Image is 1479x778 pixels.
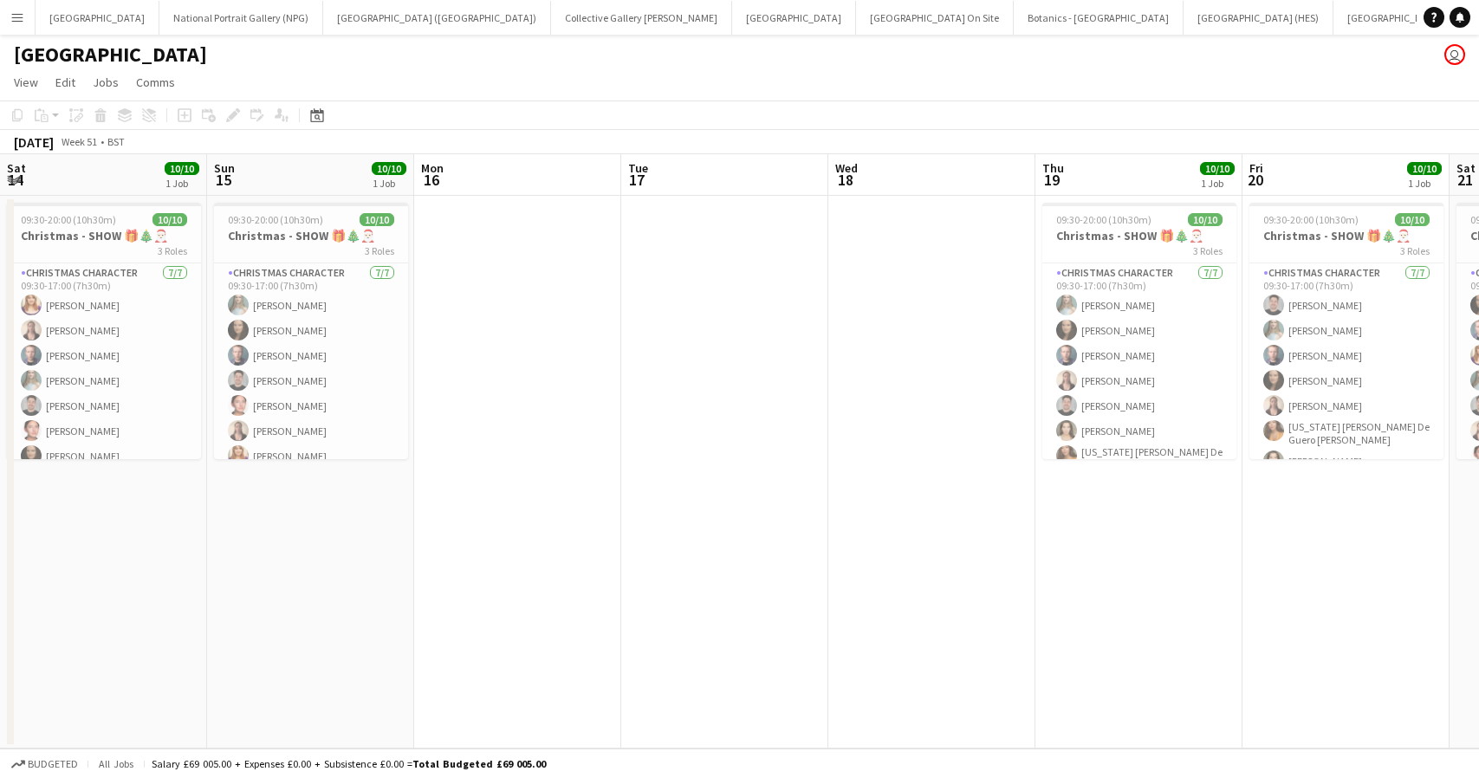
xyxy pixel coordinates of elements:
app-user-avatar: Eldina Munatay [1444,44,1465,65]
div: 1 Job [1408,177,1441,190]
span: Wed [835,160,858,176]
span: 16 [418,170,444,190]
app-card-role: Christmas Character7/709:30-17:00 (7h30m)[PERSON_NAME][PERSON_NAME][PERSON_NAME][PERSON_NAME][PER... [7,263,201,473]
span: 10/10 [1200,162,1235,175]
span: 10/10 [372,162,406,175]
app-job-card: 09:30-20:00 (10h30m)10/10Christmas - SHOW 🎁🎄🎅🏻3 RolesChristmas Character7/709:30-17:00 (7h30m)[PE... [214,203,408,459]
button: National Portrait Gallery (NPG) [159,1,323,35]
app-job-card: 09:30-20:00 (10h30m)10/10Christmas - SHOW 🎁🎄🎅🏻3 RolesChristmas Character7/709:30-17:00 (7h30m)[PE... [1042,203,1236,459]
button: [GEOGRAPHIC_DATA] (HES) [1184,1,1333,35]
span: 3 Roles [1193,244,1223,257]
button: [GEOGRAPHIC_DATA] [36,1,159,35]
span: 10/10 [1395,213,1430,226]
span: 09:30-20:00 (10h30m) [1056,213,1151,226]
h1: [GEOGRAPHIC_DATA] [14,42,207,68]
span: 18 [833,170,858,190]
div: 1 Job [165,177,198,190]
span: Thu [1042,160,1064,176]
h3: Christmas - SHOW 🎁🎄🎅🏻 [7,228,201,243]
span: Mon [421,160,444,176]
h3: Christmas - SHOW 🎁🎄🎅🏻 [214,228,408,243]
span: 3 Roles [158,244,187,257]
span: 21 [1454,170,1476,190]
span: 10/10 [360,213,394,226]
span: Week 51 [57,135,101,148]
app-job-card: 09:30-20:00 (10h30m)10/10Christmas - SHOW 🎁🎄🎅🏻3 RolesChristmas Character7/709:30-17:00 (7h30m)[PE... [7,203,201,459]
a: View [7,71,45,94]
a: Jobs [86,71,126,94]
span: 09:30-20:00 (10h30m) [21,213,116,226]
button: [GEOGRAPHIC_DATA] On Site [856,1,1014,35]
app-card-role: Christmas Character7/709:30-17:00 (7h30m)[PERSON_NAME][PERSON_NAME][PERSON_NAME][PERSON_NAME][PER... [214,263,408,473]
span: 14 [4,170,26,190]
span: 10/10 [152,213,187,226]
button: Collective Gallery [PERSON_NAME] [551,1,732,35]
span: Sun [214,160,235,176]
span: Total Budgeted £69 005.00 [412,757,546,770]
span: Comms [136,75,175,90]
span: 17 [626,170,648,190]
span: 3 Roles [1400,244,1430,257]
div: 1 Job [1201,177,1234,190]
span: Edit [55,75,75,90]
span: 10/10 [1188,213,1223,226]
span: 20 [1247,170,1263,190]
span: All jobs [95,757,137,770]
button: [GEOGRAPHIC_DATA] [732,1,856,35]
div: Salary £69 005.00 + Expenses £0.00 + Subsistence £0.00 = [152,757,546,770]
span: Budgeted [28,758,78,770]
button: [GEOGRAPHIC_DATA] ([GEOGRAPHIC_DATA]) [323,1,551,35]
span: 09:30-20:00 (10h30m) [1263,213,1359,226]
span: 15 [211,170,235,190]
span: 3 Roles [365,244,394,257]
h3: Christmas - SHOW 🎁🎄🎅🏻 [1042,228,1236,243]
div: [DATE] [14,133,54,151]
a: Comms [129,71,182,94]
app-card-role: Christmas Character7/709:30-17:00 (7h30m)[PERSON_NAME][PERSON_NAME][PERSON_NAME][PERSON_NAME][PER... [1042,263,1236,478]
span: 09:30-20:00 (10h30m) [228,213,323,226]
span: Tue [628,160,648,176]
a: Edit [49,71,82,94]
span: Sat [7,160,26,176]
app-card-role: Christmas Character7/709:30-17:00 (7h30m)[PERSON_NAME][PERSON_NAME][PERSON_NAME][PERSON_NAME][PER... [1249,263,1443,478]
span: Jobs [93,75,119,90]
span: Sat [1456,160,1476,176]
div: 1 Job [373,177,405,190]
button: Budgeted [9,755,81,774]
span: View [14,75,38,90]
button: Botanics - [GEOGRAPHIC_DATA] [1014,1,1184,35]
span: Fri [1249,160,1263,176]
span: 10/10 [165,162,199,175]
div: BST [107,135,125,148]
span: 10/10 [1407,162,1442,175]
h3: Christmas - SHOW 🎁🎄🎅🏻 [1249,228,1443,243]
app-job-card: 09:30-20:00 (10h30m)10/10Christmas - SHOW 🎁🎄🎅🏻3 RolesChristmas Character7/709:30-17:00 (7h30m)[PE... [1249,203,1443,459]
span: 19 [1040,170,1064,190]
